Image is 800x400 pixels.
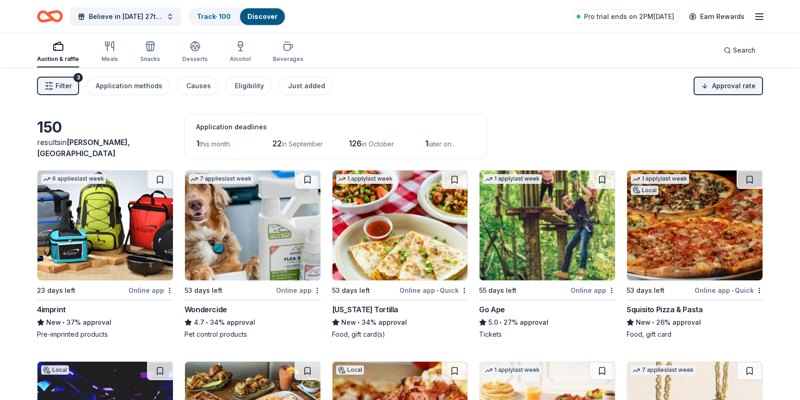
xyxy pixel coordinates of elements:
[627,285,665,296] div: 53 days left
[37,330,173,339] div: Pre-imprinted products
[627,170,763,280] img: Image for Squisito Pizza & Pasta
[206,319,208,326] span: •
[272,139,282,148] span: 22
[197,12,231,20] a: Track· 100
[332,304,398,315] div: [US_STATE] Tortilla
[479,170,615,339] a: Image for Go Ape1 applylast week55 days leftOnline appGo Ape5.0•27% approvalTickets
[336,174,394,184] div: 1 apply last week
[483,174,542,184] div: 1 apply last week
[185,317,321,328] div: 34% approval
[37,317,173,328] div: 37% approval
[627,304,702,315] div: Squisito Pizza & Pasta
[89,11,163,22] span: Believe in [DATE] 27th Annual Charity Golf Outing
[70,7,181,26] button: Believe in [DATE] 27th Annual Charity Golf Outing
[425,139,428,148] span: 1
[483,365,542,375] div: 1 apply last week
[500,319,502,326] span: •
[226,77,271,95] button: Eligibility
[428,140,455,148] span: later on...
[41,365,69,375] div: Local
[185,304,227,315] div: Wondercide
[332,285,370,296] div: 53 days left
[37,77,79,95] button: Filter3
[186,80,211,91] div: Causes
[332,170,468,280] img: Image for California Tortilla
[488,317,498,328] span: 5.0
[336,365,364,375] div: Local
[230,55,251,63] div: Alcohol
[37,285,75,296] div: 23 days left
[357,319,360,326] span: •
[189,7,286,26] button: Track· 100Discover
[276,285,321,296] div: Online app
[571,9,680,24] a: Pro trial ends on 2PM[DATE]
[55,80,72,91] span: Filter
[652,319,655,326] span: •
[631,365,695,375] div: 7 applies last week
[694,77,763,95] button: Approval rate
[716,41,763,60] button: Search
[37,170,173,339] a: Image for 4imprint6 applieslast week23 days leftOnline app4imprintNew•37% approvalPre-imprinted p...
[349,139,362,148] span: 126
[185,330,321,339] div: Pet control products
[196,139,199,148] span: 1
[479,304,505,315] div: Go Ape
[37,37,79,67] button: Auction & raffle
[37,137,173,159] div: results
[437,287,438,294] span: •
[140,37,160,67] button: Snacks
[37,138,130,158] span: in
[332,170,468,339] a: Image for California Tortilla1 applylast week53 days leftOnline app•Quick[US_STATE] TortillaNew•3...
[140,55,160,63] div: Snacks
[182,55,208,63] div: Desserts
[273,55,303,63] div: Beverages
[185,170,320,280] img: Image for Wondercide
[96,80,162,91] div: Application methods
[479,285,517,296] div: 55 days left
[288,80,325,91] div: Just added
[341,317,356,328] span: New
[62,319,65,326] span: •
[101,37,118,67] button: Meals
[279,77,332,95] button: Just added
[37,138,130,158] span: [PERSON_NAME], [GEOGRAPHIC_DATA]
[712,80,756,91] span: Approval rate
[282,140,323,148] span: in September
[479,317,615,328] div: 27% approval
[480,170,615,280] img: Image for Go Ape
[332,330,468,339] div: Food, gift card(s)
[37,304,66,315] div: 4imprint
[199,140,230,148] span: this month
[86,77,170,95] button: Application methods
[636,317,651,328] span: New
[732,287,733,294] span: •
[571,285,615,296] div: Online app
[177,77,218,95] button: Causes
[129,285,173,296] div: Online app
[627,330,763,339] div: Food, gift card
[185,285,222,296] div: 53 days left
[683,8,750,25] a: Earn Rewards
[37,55,79,63] div: Auction & raffle
[627,317,763,328] div: 26% approval
[196,121,475,133] div: Application deadlines
[400,285,468,296] div: Online app Quick
[37,6,63,27] a: Home
[41,174,106,184] div: 6 applies last week
[185,170,321,339] a: Image for Wondercide7 applieslast week53 days leftOnline appWondercide4.7•34% approvalPet control...
[37,118,173,137] div: 150
[37,170,173,280] img: Image for 4imprint
[230,37,251,67] button: Alcohol
[733,45,756,56] span: Search
[101,55,118,63] div: Meals
[182,37,208,67] button: Desserts
[247,12,277,20] a: Discover
[235,80,264,91] div: Eligibility
[332,317,468,328] div: 34% approval
[479,330,615,339] div: Tickets
[362,140,394,148] span: in October
[631,186,658,195] div: Local
[46,317,61,328] span: New
[631,174,689,184] div: 1 apply last week
[74,73,83,82] div: 3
